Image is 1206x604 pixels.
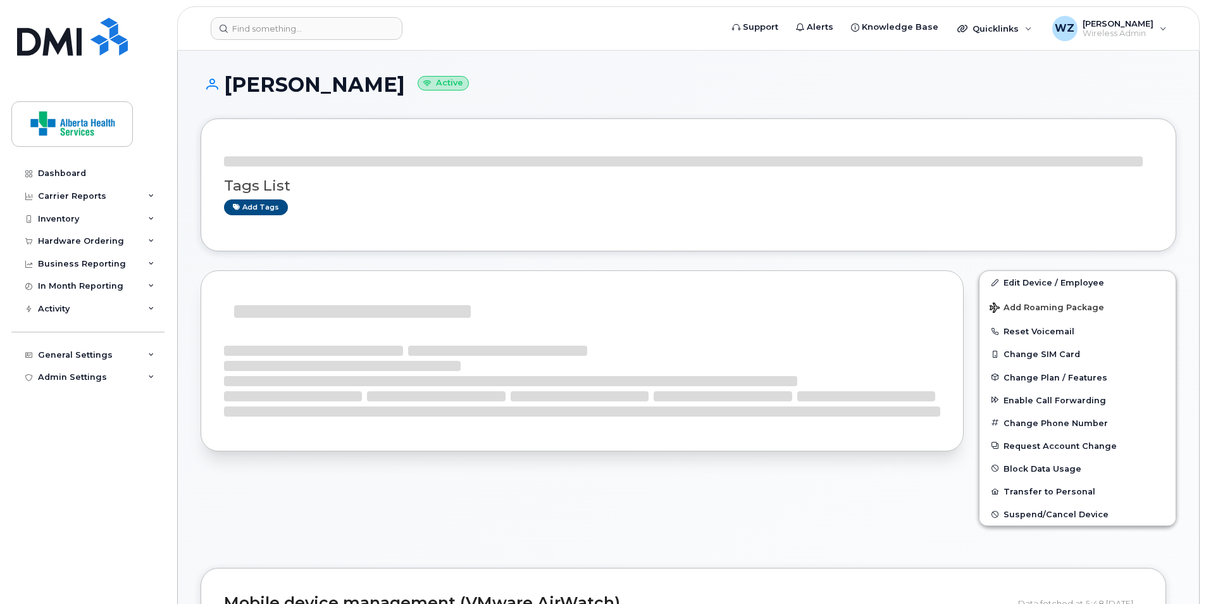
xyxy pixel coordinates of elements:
button: Add Roaming Package [979,294,1176,320]
button: Enable Call Forwarding [979,389,1176,412]
button: Change Plan / Features [979,366,1176,389]
h1: [PERSON_NAME] [201,73,1176,96]
button: Block Data Usage [979,457,1176,480]
span: Change Plan / Features [1004,372,1107,382]
span: Enable Call Forwarding [1004,395,1106,405]
span: Add Roaming Package [990,303,1104,315]
a: Add tags [224,199,288,215]
button: Reset Voicemail [979,320,1176,343]
button: Change Phone Number [979,412,1176,434]
small: Active [418,76,469,91]
button: Request Account Change [979,434,1176,457]
h3: Tags List [224,178,1153,194]
button: Change SIM Card [979,343,1176,365]
a: Edit Device / Employee [979,271,1176,294]
button: Suspend/Cancel Device [979,503,1176,525]
button: Transfer to Personal [979,480,1176,503]
span: Suspend/Cancel Device [1004,510,1109,519]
